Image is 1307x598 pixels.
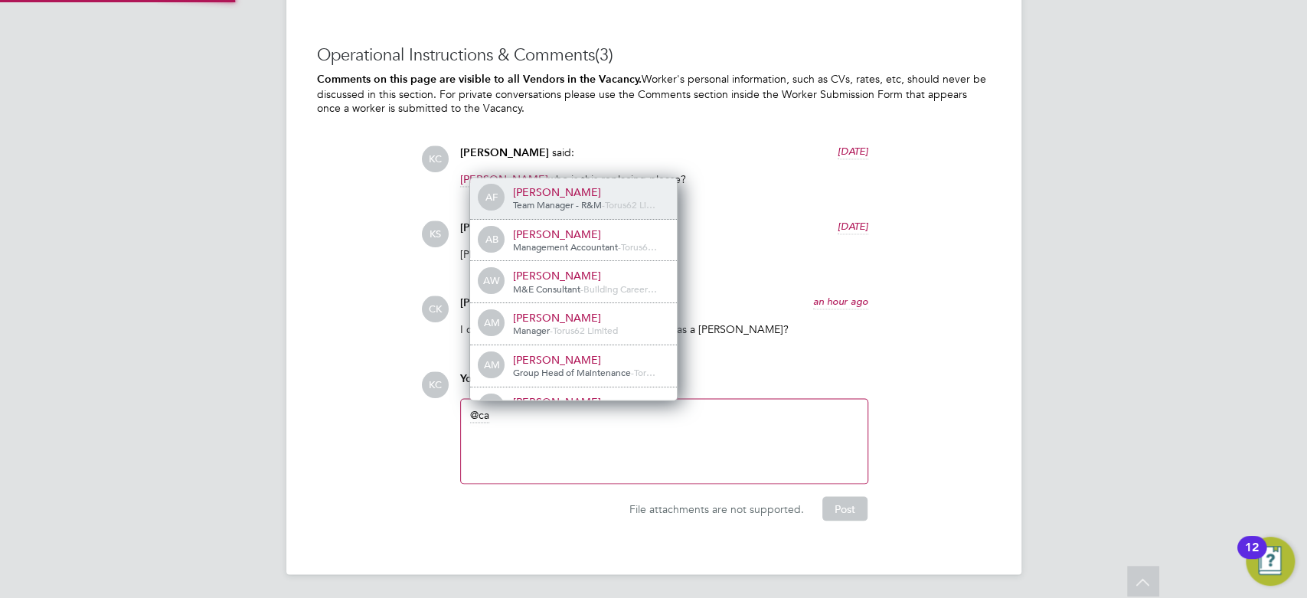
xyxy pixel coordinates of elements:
[479,269,504,293] span: AW
[550,324,553,336] span: -
[513,269,666,283] div: [PERSON_NAME]
[629,502,804,515] span: File attachments are not supported.
[1246,537,1295,586] button: Open Resource Center, 12 new notifications
[1245,547,1259,567] div: 12
[317,44,991,67] h3: Operational Instructions & Comments
[422,371,449,398] span: KC
[595,44,613,65] span: (3)
[552,145,574,159] span: said:
[460,322,868,336] p: I cant see someone called [PERSON_NAME] as a [PERSON_NAME]?
[460,221,549,234] span: [PERSON_NAME]
[460,172,548,187] span: [PERSON_NAME]
[813,295,868,308] span: an hour ago
[621,240,657,253] span: Torus6…
[583,283,657,295] span: Building Career…
[838,220,868,233] span: [DATE]
[479,311,504,335] span: AM
[460,146,549,159] span: [PERSON_NAME]
[513,353,666,367] div: [PERSON_NAME]
[470,408,489,423] span: ca
[634,366,655,378] span: Tor…
[422,221,449,247] span: KS
[513,198,602,211] span: Team Manager - R&M
[460,247,868,261] p: [PERSON_NAME]
[838,145,868,158] span: [DATE]
[479,353,504,377] span: AM
[602,198,605,211] span: -
[422,296,449,322] span: CK
[513,227,666,241] div: [PERSON_NAME]
[479,395,504,420] span: AL
[618,240,621,253] span: -
[513,324,550,336] span: Manager
[513,185,666,199] div: [PERSON_NAME]
[460,296,549,309] span: [PERSON_NAME]
[422,145,449,172] span: KC
[479,185,504,210] span: AF
[553,324,618,336] span: Torus62 Limited
[317,72,991,115] p: Worker's personal information, such as CVs, rates, etc, should never be discussed in this section...
[513,311,666,325] div: [PERSON_NAME]
[580,283,583,295] span: -
[605,198,655,211] span: Torus62 Li…
[513,395,666,409] div: [PERSON_NAME]
[631,366,634,378] span: -
[513,240,618,253] span: Management Accountant
[460,371,868,398] div: say:
[317,73,642,86] b: Comments on this page are visible to all Vendors in the Vacancy.
[513,366,631,378] span: Group Head of Maintenance
[513,283,580,295] span: M&E Consultant
[822,496,868,521] button: Post
[460,372,479,385] span: You
[460,172,868,186] p: who is this replacing please?
[479,227,504,252] span: AB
